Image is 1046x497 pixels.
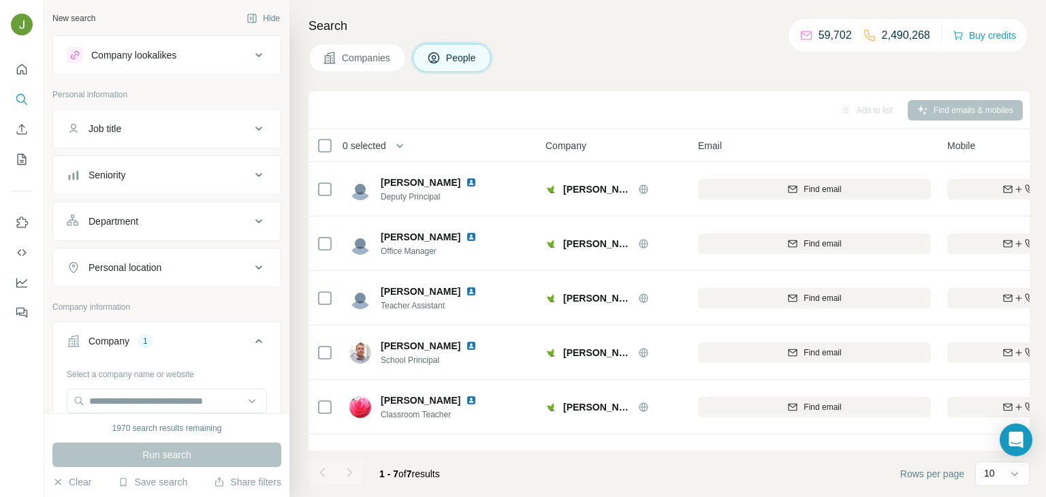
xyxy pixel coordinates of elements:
[118,475,187,489] button: Save search
[804,183,841,195] span: Find email
[11,210,33,235] button: Use Surfe on LinkedIn
[349,342,371,364] img: Avatar
[466,177,477,188] img: LinkedIn logo
[804,292,841,304] span: Find email
[52,301,281,313] p: Company information
[349,233,371,255] img: Avatar
[343,139,386,153] span: 0 selected
[466,449,477,460] img: LinkedIn logo
[446,51,477,65] span: People
[52,12,95,25] div: New search
[698,288,931,308] button: Find email
[89,214,138,228] div: Department
[308,16,1030,35] h4: Search
[819,27,852,44] p: 59,702
[11,240,33,265] button: Use Surfe API
[381,245,493,257] span: Office Manager
[984,466,995,480] p: 10
[11,117,33,142] button: Enrich CSV
[381,354,493,366] span: School Principal
[381,394,460,407] span: [PERSON_NAME]
[53,112,281,145] button: Job title
[381,448,460,462] span: [PERSON_NAME]
[698,179,931,199] button: Find email
[947,139,975,153] span: Mobile
[466,286,477,297] img: LinkedIn logo
[89,334,129,348] div: Company
[407,468,412,479] span: 7
[11,14,33,35] img: Avatar
[545,238,556,249] img: Logo of Wilford school
[91,48,176,62] div: Company lookalikes
[89,261,161,274] div: Personal location
[11,270,33,295] button: Dashboard
[381,300,493,312] span: Teacher Assistant
[381,191,493,203] span: Deputy Principal
[381,230,460,244] span: [PERSON_NAME]
[349,287,371,309] img: Avatar
[466,395,477,406] img: LinkedIn logo
[545,347,556,358] img: Logo of Wilford school
[53,251,281,284] button: Personal location
[53,205,281,238] button: Department
[545,184,556,195] img: Logo of Wilford school
[89,168,125,182] div: Seniority
[214,475,281,489] button: Share filters
[11,57,33,82] button: Quick start
[381,285,460,298] span: [PERSON_NAME]
[698,234,931,254] button: Find email
[563,291,631,305] span: [PERSON_NAME][GEOGRAPHIC_DATA]
[698,139,722,153] span: Email
[342,51,392,65] span: Companies
[398,468,407,479] span: of
[11,300,33,325] button: Feedback
[53,39,281,71] button: Company lookalikes
[53,325,281,363] button: Company1
[900,467,964,481] span: Rows per page
[1000,423,1032,456] div: Open Intercom Messenger
[379,468,440,479] span: results
[381,176,460,189] span: [PERSON_NAME]
[882,27,930,44] p: 2,490,268
[545,402,556,413] img: Logo of Wilford school
[349,396,371,418] img: Avatar
[804,347,841,359] span: Find email
[53,159,281,191] button: Seniority
[349,178,371,200] img: Avatar
[237,8,289,29] button: Hide
[466,340,477,351] img: LinkedIn logo
[545,293,556,304] img: Logo of Wilford school
[112,422,222,434] div: 1970 search results remaining
[698,342,931,363] button: Find email
[52,89,281,101] p: Personal information
[563,182,631,196] span: [PERSON_NAME][GEOGRAPHIC_DATA]
[563,346,631,359] span: [PERSON_NAME][GEOGRAPHIC_DATA]
[349,451,371,472] div: SD
[381,408,493,421] span: Classroom Teacher
[89,122,121,135] div: Job title
[953,26,1016,45] button: Buy credits
[466,231,477,242] img: LinkedIn logo
[381,339,460,353] span: [PERSON_NAME]
[11,87,33,112] button: Search
[563,237,631,251] span: [PERSON_NAME][GEOGRAPHIC_DATA]
[11,147,33,172] button: My lists
[545,139,586,153] span: Company
[67,363,267,381] div: Select a company name or website
[52,475,91,489] button: Clear
[138,335,153,347] div: 1
[379,468,398,479] span: 1 - 7
[804,401,841,413] span: Find email
[698,397,931,417] button: Find email
[563,400,631,414] span: [PERSON_NAME][GEOGRAPHIC_DATA]
[804,238,841,250] span: Find email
